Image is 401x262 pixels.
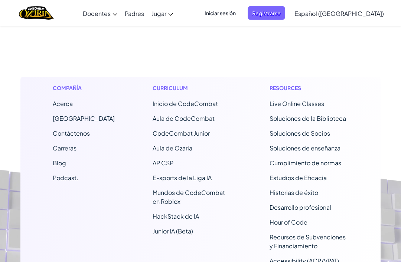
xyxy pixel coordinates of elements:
a: Recursos de Subvenciones y Financiamiento [270,233,346,250]
a: Live Online Classes [270,100,324,108]
a: Aula de CodeCombat [153,115,215,123]
a: E-sports de la Liga IA [153,174,212,182]
span: Inicio de CodeCombat [153,100,218,108]
a: Historias de éxito [270,189,318,197]
a: Mundos de CodeCombat en Roblox [153,189,225,206]
span: Español ([GEOGRAPHIC_DATA]) [294,10,384,17]
a: CodeCombat Junior [153,130,210,137]
a: Soluciones de la Biblioteca [270,115,346,123]
a: Blog [53,159,66,167]
a: Desarrollo profesional [270,204,331,212]
h1: Resources [270,84,349,92]
a: Docentes [79,3,121,23]
button: Registrarse [248,6,285,20]
img: Home [19,6,53,21]
h1: Curriculum [153,84,232,92]
a: Soluciones de Socios [270,130,330,137]
button: Iniciar sesión [200,6,240,20]
span: Docentes [83,10,111,17]
span: Contáctenos [53,130,90,137]
a: HackStack de IA [153,213,199,220]
a: Hour of Code [270,219,307,226]
a: Soluciones de enseñanza [270,145,340,152]
a: Podcast. [53,174,78,182]
a: Junior IA (Beta) [153,228,193,235]
span: Jugar [151,10,166,17]
a: Español ([GEOGRAPHIC_DATA]) [291,3,388,23]
a: Cumplimiento de normas [270,159,341,167]
a: Ozaria by CodeCombat logo [19,6,53,21]
a: Aula de Ozaria [153,145,192,152]
a: Jugar [148,3,177,23]
a: [GEOGRAPHIC_DATA] [53,115,115,123]
a: Carreras [53,145,76,152]
a: Padres [121,3,148,23]
h1: Compañía [53,84,115,92]
a: Acerca [53,100,73,108]
a: AP CSP [153,159,173,167]
a: Estudios de Eficacia [270,174,327,182]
